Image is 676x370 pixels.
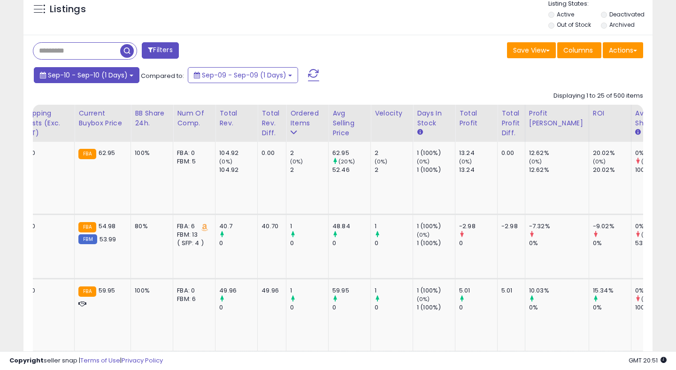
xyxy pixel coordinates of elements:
div: 1 [375,286,413,295]
span: 54.98 [99,222,116,231]
small: FBM [78,234,97,244]
div: Displaying 1 to 25 of 500 items [553,92,643,100]
small: (0%) [417,158,430,165]
div: 100% [635,303,673,312]
div: 0% [529,239,589,247]
label: Archived [609,21,635,29]
button: Sep-09 - Sep-09 (1 Days) [188,67,298,83]
div: 2 [290,166,328,174]
div: 1 [290,286,328,295]
div: 2 [375,149,413,157]
div: 104.92 [219,149,257,157]
button: Filters [142,42,178,59]
small: (0%) [417,231,430,239]
div: 0% [593,303,631,312]
div: 0.00 [22,149,67,157]
div: 1 (100%) [417,149,455,157]
small: Avg BB Share. [635,128,641,137]
button: Columns [557,42,601,58]
div: Current Buybox Price [78,108,127,128]
span: 2025-09-10 20:51 GMT [629,356,667,365]
div: 20.02% [593,166,631,174]
span: 53.99 [100,235,116,244]
div: 0 [332,239,370,247]
div: 13.24 [459,166,497,174]
span: Columns [563,46,593,55]
span: Sep-10 - Sep-10 (1 Days) [48,70,128,80]
div: 0.00 [22,222,67,231]
div: 40.7 [219,222,257,231]
small: (20%) [338,158,355,165]
div: -7.32% [529,222,589,231]
div: 0% [593,239,631,247]
small: (0%) [593,158,606,165]
div: Avg BB Share [635,108,669,128]
div: Velocity [375,108,409,118]
div: 104.92 [219,166,257,174]
div: 0.00 [501,149,518,157]
div: FBA: 6 [177,222,208,231]
small: Days In Stock. [417,128,422,137]
div: 5.01 [459,286,497,295]
div: Days In Stock [417,108,451,128]
div: 80% [135,222,166,231]
div: 0 [375,239,413,247]
div: 0.00 [22,286,67,295]
button: Sep-10 - Sep-10 (1 Days) [34,67,139,83]
div: Ordered Items [290,108,324,128]
div: 10.03% [529,286,589,295]
span: 59.95 [99,286,115,295]
div: 49.96 [261,286,279,295]
div: Avg Selling Price [332,108,367,138]
div: 1 [290,222,328,231]
div: FBA: 0 [177,149,208,157]
div: ( SFP: 4 ) [177,239,208,247]
div: -2.98 [459,222,497,231]
h5: Listings [50,3,86,16]
div: 100% [135,149,166,157]
div: 1 [375,222,413,231]
strong: Copyright [9,356,44,365]
label: Out of Stock [557,21,591,29]
div: 100% [635,166,673,174]
div: -2.98 [501,222,518,231]
div: 62.95 [332,149,370,157]
div: 0 [332,303,370,312]
div: FBM: 6 [177,295,208,303]
small: (-100%) [641,158,663,165]
div: BB Share 24h. [135,108,169,128]
div: 0% [635,286,673,295]
div: 100% [135,286,166,295]
div: 15.34% [593,286,631,295]
div: 53% [635,239,673,247]
div: 2 [375,166,413,174]
div: 40.70 [261,222,279,231]
small: (0%) [375,158,388,165]
div: 12.62% [529,166,589,174]
div: Shipping Costs (Exc. VAT) [22,108,70,138]
div: 52.46 [332,166,370,174]
div: 0% [635,222,673,231]
div: 0 [219,239,257,247]
label: Deactivated [609,10,645,18]
small: FBA [78,149,96,159]
div: 1 (100%) [417,166,455,174]
div: 0 [290,303,328,312]
div: 48.84 [332,222,370,231]
div: 12.62% [529,149,589,157]
div: FBM: 5 [177,157,208,166]
div: -9.02% [593,222,631,231]
div: 0 [219,303,257,312]
div: FBA: 0 [177,286,208,295]
small: (-100%) [641,231,663,239]
div: Total Profit Diff. [501,108,521,138]
a: Privacy Policy [122,356,163,365]
span: 62.95 [99,148,115,157]
div: 0% [529,303,589,312]
small: FBA [78,222,96,232]
div: FBM: 13 [177,231,208,239]
small: (0%) [459,158,472,165]
div: 59.95 [332,286,370,295]
div: Total Profit [459,108,493,128]
div: Total Rev. [219,108,253,128]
